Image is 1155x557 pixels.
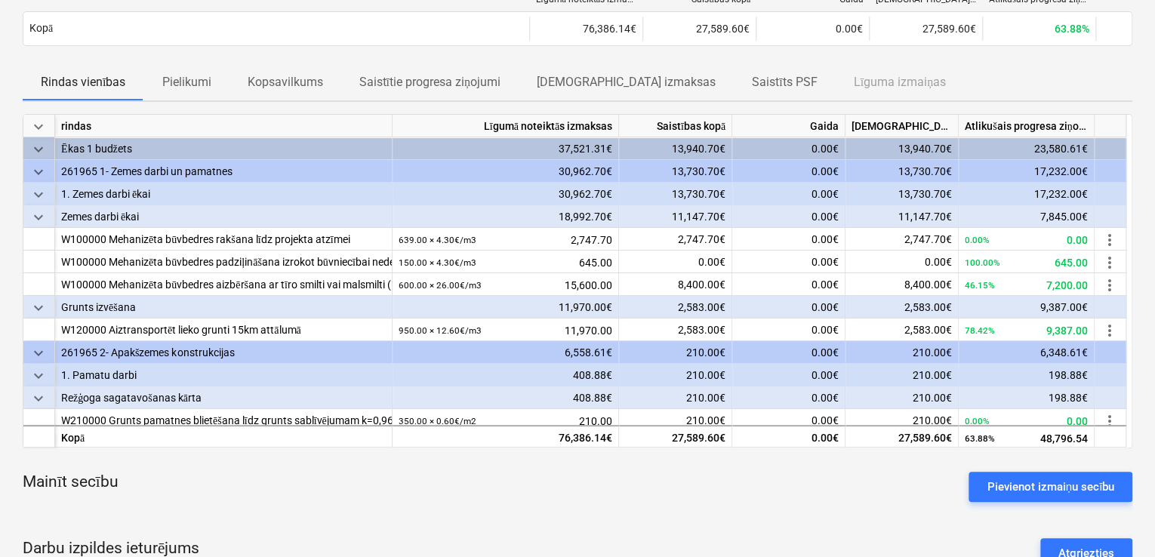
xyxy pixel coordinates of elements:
[959,183,1095,205] div: 17,232.00€
[399,416,476,426] small: 350.00 × 0.60€ / m2
[678,233,725,245] span: 2,747.70€
[619,183,732,205] div: 13,730.70€
[969,472,1132,502] button: Pievienot izmaiņu secību
[845,341,959,364] div: 210.00€
[399,235,476,245] small: 639.00 × 4.30€ / m3
[965,251,1088,274] div: 645.00
[619,364,732,386] div: 210.00€
[1101,412,1119,430] span: more_vert
[965,409,1088,432] div: 0.00
[399,280,482,291] small: 600.00 × 26.00€ / m3
[845,364,959,386] div: 210.00€
[393,386,619,409] div: 408.88€
[959,386,1095,409] div: 198.88€
[732,205,845,228] div: 0.00€
[359,73,500,91] p: Saistītie progresa ziņojumi
[732,364,845,386] div: 0.00€
[619,205,732,228] div: 11,147.70€
[812,233,839,245] span: 0.00€
[29,344,48,362] span: keyboard_arrow_down
[959,341,1095,364] div: 6,348.61€
[29,118,48,136] span: keyboard_arrow_down
[959,115,1095,137] div: Atlikušais progresa ziņojums
[61,273,386,296] div: W100000 Mehanizēta būvbedres aizbēršana ar tīro smilti vai malsmilti (100%), pēc betonēšanas un h...
[965,228,1088,251] div: 0.00
[399,409,612,432] div: 210.00
[965,432,995,443] small: 63.88%
[393,137,619,160] div: 37,521.31€
[845,160,959,183] div: 13,730.70€
[696,23,750,35] span: 27,589.60€
[55,424,393,447] div: Kopā
[845,424,959,447] div: 27,589.60€
[399,257,476,268] small: 150.00 × 4.30€ / m3
[732,160,845,183] div: 0.00€
[399,251,612,274] div: 645.00
[678,278,725,291] span: 8,400.00€
[959,137,1095,160] div: 23,580.61€
[61,183,386,205] div: 1. Zemes darbi ēkai
[619,424,732,447] div: 27,589.60€
[686,414,725,426] span: 210.00€
[732,424,845,447] div: 0.00€
[29,140,48,158] span: keyboard_arrow_down
[619,296,732,319] div: 2,583.00€
[959,364,1095,386] div: 198.88€
[812,324,839,336] span: 0.00€
[904,233,952,245] span: 2,747.70€
[399,273,612,297] div: 15,600.00
[1055,23,1089,35] span: 63.88%
[904,278,952,291] span: 8,400.00€
[55,115,393,137] div: rindas
[393,205,619,228] div: 18,992.70€
[965,235,990,245] small: 0.00%
[845,115,959,137] div: [DEMOGRAPHIC_DATA] izmaksas
[845,137,959,160] div: 13,940.70€
[904,324,952,336] span: 2,583.00€
[29,20,53,35] p: Kopā
[61,364,386,386] div: 1. Pamatu darbi
[812,278,839,291] span: 0.00€
[732,296,845,319] div: 0.00€
[1101,231,1119,249] span: more_vert
[393,341,619,364] div: 6,558.61€
[959,160,1095,183] div: 17,232.00€
[61,319,386,341] div: W120000 Aiztransportēt lieko grunti 15km attālumā
[61,228,386,251] div: W100000 Mehanizēta būvbedres rakšana līdz projekta atzīmei
[619,386,732,409] div: 210.00€
[732,137,845,160] div: 0.00€
[29,163,48,181] span: keyboard_arrow_down
[537,73,716,91] p: [DEMOGRAPHIC_DATA] izmaksas
[393,115,619,137] div: Līgumā noteiktās izmaksas
[619,115,732,137] div: Saistības kopā
[23,472,119,493] p: Mainīt secību
[619,137,732,160] div: 13,940.70€
[959,296,1095,319] div: 9,387.00€
[698,256,725,268] span: 0.00€
[965,416,990,426] small: 0.00%
[399,228,612,251] div: 2,747.70
[925,256,952,268] span: 0.00€
[965,280,995,291] small: 46.15%
[619,341,732,364] div: 210.00€
[1101,322,1119,340] span: more_vert
[913,414,952,426] span: 210.00€
[61,205,386,228] div: Zemes darbi ēkai
[61,137,386,160] div: Ēkas 1 budžets
[393,364,619,386] div: 408.88€
[678,324,725,336] span: 2,583.00€
[845,205,959,228] div: 11,147.70€
[29,389,48,408] span: keyboard_arrow_down
[61,296,386,319] div: Grunts izvēšana
[845,296,959,319] div: 2,583.00€
[732,386,845,409] div: 0.00€
[29,367,48,385] span: keyboard_arrow_down
[812,256,839,268] span: 0.00€
[965,319,1088,342] div: 9,387.00
[393,183,619,205] div: 30,962.70€
[845,183,959,205] div: 13,730.70€
[965,325,995,336] small: 78.42%
[393,160,619,183] div: 30,962.70€
[29,299,48,317] span: keyboard_arrow_down
[732,183,845,205] div: 0.00€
